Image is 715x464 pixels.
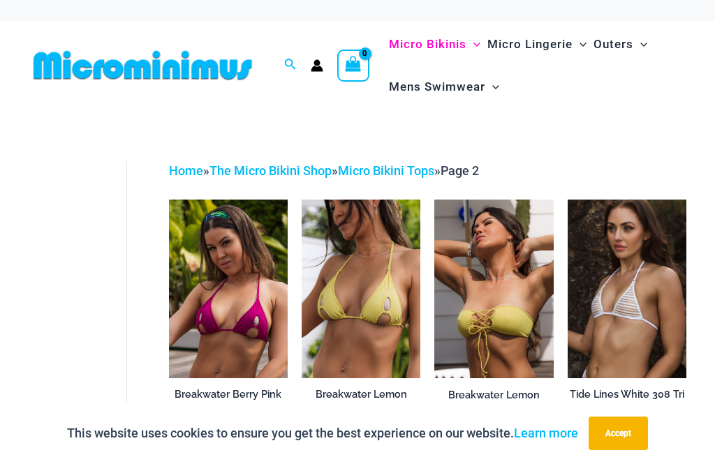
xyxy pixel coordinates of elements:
[311,59,323,72] a: Account icon link
[568,200,686,378] img: Tide Lines White 308 Tri Top 01
[209,163,332,178] a: The Micro Bikini Shop
[302,200,420,378] img: Breakwater Lemon Yellow 3153 Tri Top 01
[337,50,369,82] a: View Shopping Cart, empty
[169,163,203,178] a: Home
[434,389,553,433] a: Breakwater Lemon Yellow 341 Bandeau Top Bikini
[338,163,434,178] a: Micro Bikini Tops
[633,27,647,62] span: Menu Toggle
[302,200,420,378] a: Breakwater Lemon Yellow 3153 Tri Top 01Breakwater Lemon Yellow 3153 Tri Top 4856 micro 03Breakwat...
[514,426,578,440] a: Learn more
[385,66,503,108] a: Mens SwimwearMenu ToggleMenu Toggle
[434,200,553,378] a: Breakwater Lemon Yellow 341 halter 01Breakwater Lemon Yellow 341 halter 4956 Short 06Breakwater L...
[389,27,466,62] span: Micro Bikinis
[169,200,288,378] a: Breakwater Berry Pink 3153 Tri 01Breakwater Berry Pink 3153 Tri Top 4956 Short 03Breakwater Berry...
[590,23,651,66] a: OutersMenu ToggleMenu Toggle
[169,388,288,419] a: Breakwater Berry Pink 3153 Tri Top Bikini
[302,388,420,414] h2: Breakwater Lemon Yellow 3153 Tri Top Bikini
[434,200,553,378] img: Breakwater Lemon Yellow 341 halter 01
[466,27,480,62] span: Menu Toggle
[434,389,553,428] h2: Breakwater Lemon Yellow 341 Bandeau Top Bikini
[302,388,420,419] a: Breakwater Lemon Yellow 3153 Tri Top Bikini
[441,163,479,178] span: Page 2
[568,200,686,378] a: Tide Lines White 308 Tri Top 01Tide Lines White 308 Tri Top 480 Micro 04Tide Lines White 308 Tri ...
[28,50,258,81] img: MM SHOP LOGO FLAT
[594,27,633,62] span: Outers
[573,27,587,62] span: Menu Toggle
[169,163,479,178] span: » » »
[67,423,578,444] p: This website uses cookies to ensure you get the best experience on our website.
[485,69,499,105] span: Menu Toggle
[568,388,686,419] a: Tide Lines White 308 Tri Top Bikini
[589,417,648,450] button: Accept
[284,57,297,74] a: Search icon link
[389,69,485,105] span: Mens Swimwear
[385,23,484,66] a: Micro BikinisMenu ToggleMenu Toggle
[383,21,687,110] nav: Site Navigation
[169,200,288,378] img: Breakwater Berry Pink 3153 Tri 01
[484,23,590,66] a: Micro LingerieMenu ToggleMenu Toggle
[487,27,573,62] span: Micro Lingerie
[35,149,161,428] iframe: TrustedSite Certified
[568,388,686,414] h2: Tide Lines White 308 Tri Top Bikini
[169,388,288,414] h2: Breakwater Berry Pink 3153 Tri Top Bikini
